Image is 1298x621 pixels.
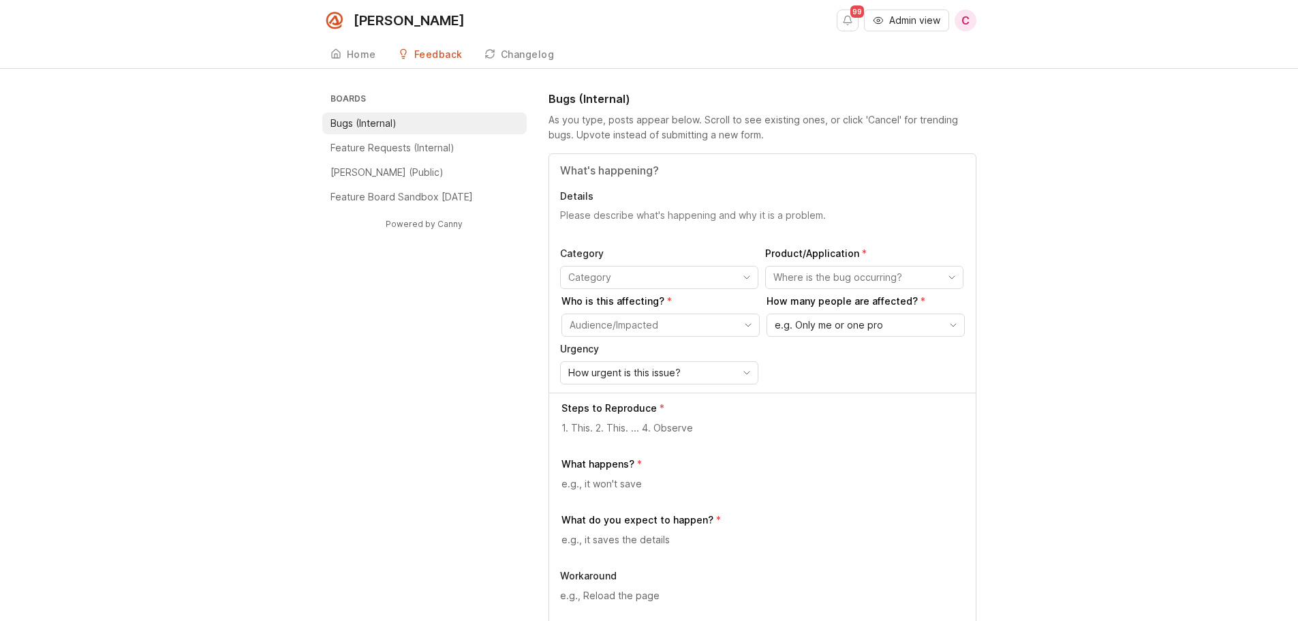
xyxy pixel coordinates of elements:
[384,216,465,232] a: Powered by Canny
[570,318,736,333] input: Audience/Impacted
[322,41,384,69] a: Home
[414,50,463,59] div: Feedback
[501,50,555,59] div: Changelog
[347,50,376,59] div: Home
[568,270,735,285] input: Category
[775,318,883,333] span: e.g. Only me or one pro
[736,367,758,378] svg: toggle icon
[330,141,454,155] p: Feature Requests (Internal)
[568,365,681,380] span: How urgent is this issue?
[328,91,527,110] h3: Boards
[560,162,965,179] input: Title
[765,266,963,289] div: toggle menu
[561,513,713,527] p: What do you expect to happen?
[560,342,758,356] p: Urgency
[330,166,444,179] p: [PERSON_NAME] (Public)
[548,112,976,142] div: As you type, posts appear below. Scroll to see existing ones, or click 'Cancel' for trending bugs...
[330,117,397,130] p: Bugs (Internal)
[561,402,657,415] p: Steps to Reproduce
[767,314,965,337] div: toggle menu
[354,14,465,27] div: [PERSON_NAME]
[864,10,949,31] button: Admin view
[322,162,527,183] a: [PERSON_NAME] (Public)
[961,12,970,29] span: C
[765,247,963,260] p: Product/Application
[322,112,527,134] a: Bugs (Internal)
[322,137,527,159] a: Feature Requests (Internal)
[476,41,563,69] a: Changelog
[955,10,976,31] button: C
[560,190,965,203] p: Details
[767,294,965,308] p: How many people are affected?
[548,91,630,107] h1: Bugs (Internal)
[561,457,634,471] p: What happens?
[322,8,347,33] img: Smith.ai logo
[941,272,963,283] svg: toggle icon
[322,186,527,208] a: Feature Board Sandbox [DATE]
[390,41,471,69] a: Feedback
[560,266,758,289] div: toggle menu
[561,314,760,337] div: toggle menu
[889,14,940,27] span: Admin view
[737,320,759,331] svg: toggle icon
[736,272,758,283] svg: toggle icon
[773,270,940,285] input: Where is the bug occurring?
[850,5,864,18] span: 99
[561,294,760,308] p: Who is this affecting?
[837,10,859,31] button: Notifications
[560,247,758,260] p: Category
[560,361,758,384] div: toggle menu
[330,190,473,204] p: Feature Board Sandbox [DATE]
[560,569,965,583] p: Workaround
[942,320,964,331] svg: toggle icon
[560,209,965,236] textarea: Details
